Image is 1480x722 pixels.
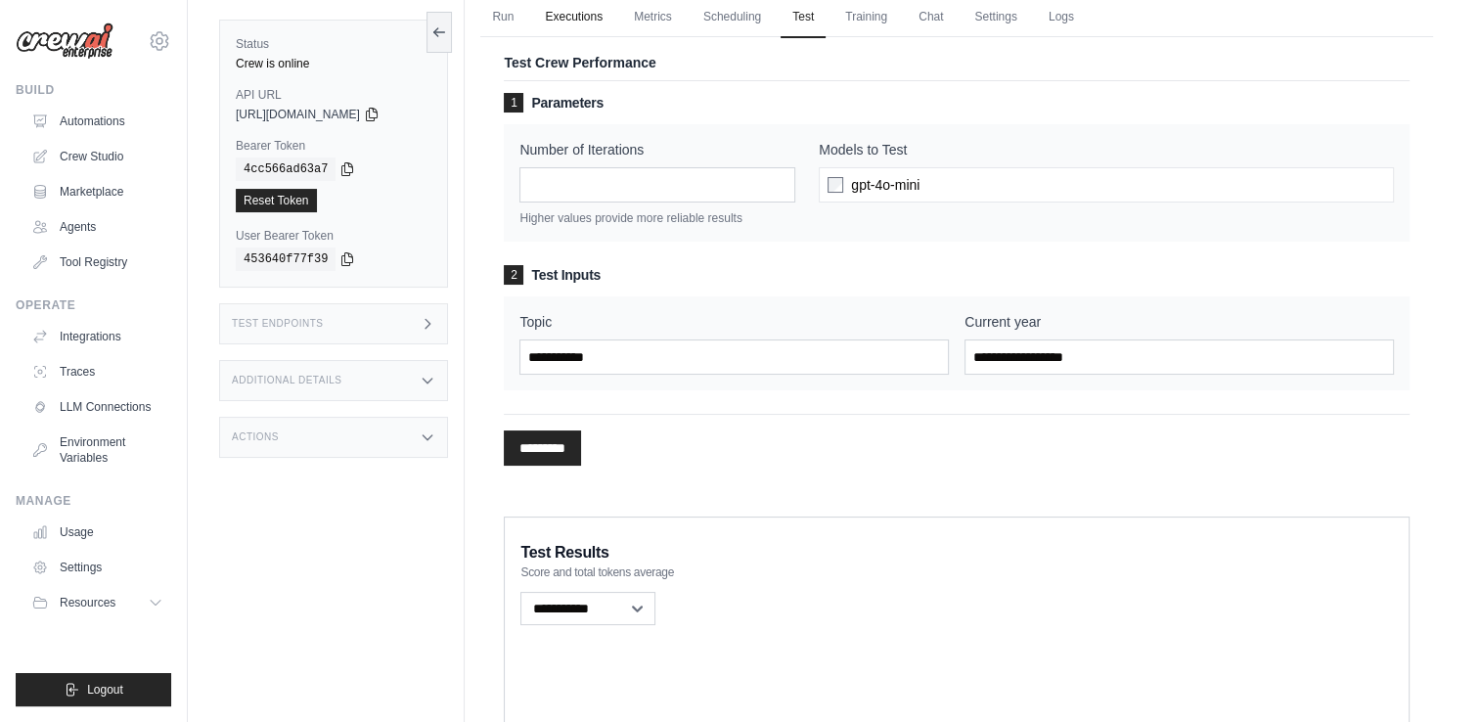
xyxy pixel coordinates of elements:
[60,595,115,610] span: Resources
[504,265,523,285] span: 2
[236,107,360,122] span: [URL][DOMAIN_NAME]
[16,493,171,509] div: Manage
[964,312,1394,332] label: Current year
[23,391,171,423] a: LLM Connections
[504,93,1410,113] h3: Parameters
[23,427,171,474] a: Environment Variables
[23,247,171,278] a: Tool Registry
[504,93,523,113] span: 1
[16,23,113,60] img: Logo
[23,141,171,172] a: Crew Studio
[236,189,317,212] a: Reset Token
[520,541,608,564] span: Test Results
[23,356,171,387] a: Traces
[23,321,171,352] a: Integrations
[87,682,123,698] span: Logout
[23,587,171,618] button: Resources
[236,248,336,271] code: 453640f77f39
[232,375,341,386] h3: Additional Details
[23,517,171,548] a: Usage
[520,564,674,580] span: Score and total tokens average
[236,158,336,181] code: 4cc566ad63a7
[23,211,171,243] a: Agents
[16,82,171,98] div: Build
[819,140,1394,159] label: Models to Test
[23,176,171,207] a: Marketplace
[236,56,431,71] div: Crew is online
[232,431,279,443] h3: Actions
[236,87,431,103] label: API URL
[23,552,171,583] a: Settings
[232,318,324,330] h3: Test Endpoints
[1382,628,1480,722] iframe: Chat Widget
[16,673,171,706] button: Logout
[519,210,795,226] p: Higher values provide more reliable results
[504,53,1410,72] p: Test Crew Performance
[236,36,431,52] label: Status
[23,106,171,137] a: Automations
[504,265,1410,285] h3: Test Inputs
[16,297,171,313] div: Operate
[236,228,431,244] label: User Bearer Token
[851,175,919,195] span: gpt-4o-mini
[236,138,431,154] label: Bearer Token
[519,312,949,332] label: Topic
[519,140,795,159] label: Number of Iterations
